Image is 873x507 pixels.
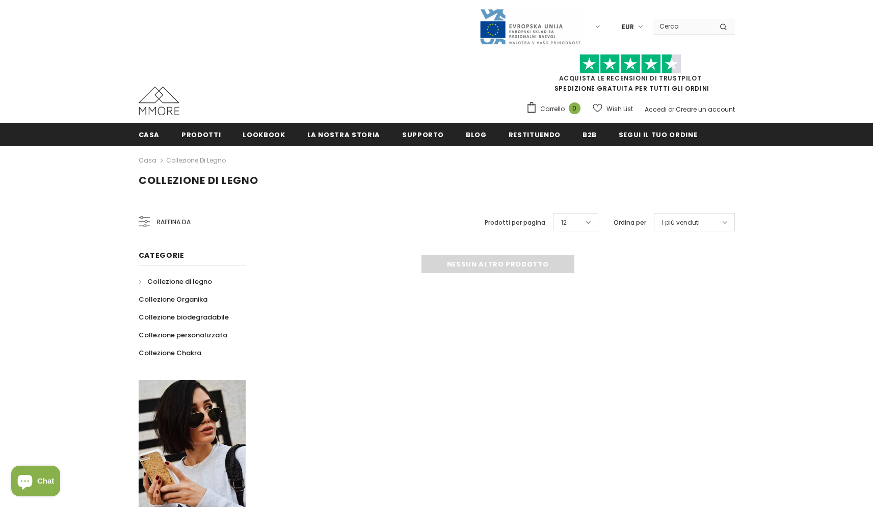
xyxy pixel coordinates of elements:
span: Collezione personalizzata [139,330,227,340]
a: Casa [139,154,156,167]
span: 0 [569,102,580,114]
inbox-online-store-chat: Shopify online store chat [8,466,63,499]
span: Raffina da [157,217,191,228]
span: supporto [402,130,444,140]
span: Collezione di legno [147,277,212,286]
span: EUR [622,22,634,32]
a: Collezione Chakra [139,344,201,362]
span: Carrello [540,104,565,114]
a: Prodotti [181,123,221,146]
span: Blog [466,130,487,140]
a: Blog [466,123,487,146]
span: Restituendo [509,130,561,140]
a: La nostra storia [307,123,380,146]
a: Segui il tuo ordine [619,123,697,146]
a: Carrello 0 [526,101,586,117]
img: Casi MMORE [139,87,179,115]
a: Lookbook [243,123,285,146]
span: Wish List [606,104,633,114]
a: B2B [583,123,597,146]
span: Collezione Chakra [139,348,201,358]
span: Categorie [139,250,184,260]
span: I più venduti [662,218,700,228]
span: Lookbook [243,130,285,140]
span: Collezione Organika [139,295,207,304]
span: SPEDIZIONE GRATUITA PER TUTTI GLI ORDINI [526,59,735,93]
a: Acquista le recensioni di TrustPilot [559,74,702,83]
span: B2B [583,130,597,140]
a: Creare un account [676,105,735,114]
a: Collezione personalizzata [139,326,227,344]
span: Collezione biodegradabile [139,312,229,322]
a: supporto [402,123,444,146]
span: Prodotti [181,130,221,140]
a: Javni Razpis [479,22,581,31]
img: Fidati di Pilot Stars [579,54,681,74]
input: Search Site [653,19,712,34]
span: Segui il tuo ordine [619,130,697,140]
a: Accedi [645,105,667,114]
span: or [668,105,674,114]
span: La nostra storia [307,130,380,140]
label: Prodotti per pagina [485,218,545,228]
span: Casa [139,130,160,140]
a: Casa [139,123,160,146]
a: Collezione di legno [166,156,226,165]
a: Wish List [593,100,633,118]
label: Ordina per [614,218,646,228]
a: Collezione Organika [139,290,207,308]
a: Collezione di legno [139,273,212,290]
span: 12 [561,218,567,228]
a: Collezione biodegradabile [139,308,229,326]
img: Javni Razpis [479,8,581,45]
a: Restituendo [509,123,561,146]
span: Collezione di legno [139,173,258,188]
